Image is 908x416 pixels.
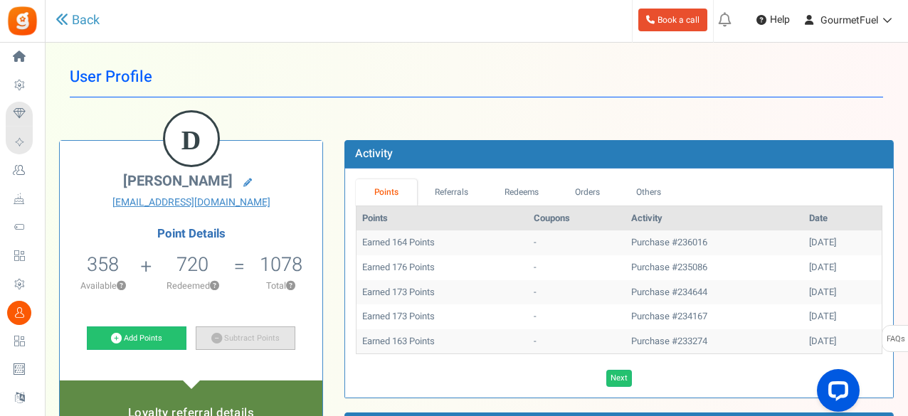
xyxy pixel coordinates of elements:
[528,230,625,255] td: -
[210,282,219,291] button: ?
[820,13,878,28] span: GourmetFuel
[557,179,618,206] a: Orders
[356,179,417,206] a: Points
[625,255,803,280] td: Purchase #235086
[809,261,876,274] div: [DATE]
[196,326,295,351] a: Subtract Points
[528,206,625,231] th: Coupons
[357,329,528,354] td: Earned 163 Points
[70,196,312,210] a: [EMAIL_ADDRESS][DOMAIN_NAME]
[625,206,803,231] th: Activity
[246,279,315,292] p: Total
[286,282,295,291] button: ?
[606,370,632,387] a: Next
[87,250,119,279] span: 358
[260,254,302,275] h5: 1078
[803,206,882,231] th: Date
[809,335,876,348] div: [DATE]
[70,57,883,97] h1: User Profile
[417,179,487,206] a: Referrals
[886,326,905,353] span: FAQs
[357,230,528,255] td: Earned 164 Points
[486,179,557,206] a: Redeems
[528,280,625,305] td: -
[153,279,232,292] p: Redeemed
[766,13,790,27] span: Help
[117,282,126,291] button: ?
[625,280,803,305] td: Purchase #234644
[528,304,625,329] td: -
[751,9,796,31] a: Help
[176,254,208,275] h5: 720
[165,112,218,168] figcaption: D
[625,304,803,329] td: Purchase #234167
[357,304,528,329] td: Earned 173 Points
[809,310,876,324] div: [DATE]
[618,179,680,206] a: Others
[625,230,803,255] td: Purchase #236016
[809,286,876,299] div: [DATE]
[528,255,625,280] td: -
[6,5,38,37] img: Gratisfaction
[357,206,528,231] th: Points
[355,145,393,162] b: Activity
[60,228,322,240] h4: Point Details
[357,280,528,305] td: Earned 173 Points
[638,9,707,31] a: Book a call
[625,329,803,354] td: Purchase #233274
[67,279,139,292] p: Available
[357,255,528,280] td: Earned 176 Points
[528,329,625,354] td: -
[87,326,186,351] a: Add Points
[809,236,876,250] div: [DATE]
[123,171,233,191] span: [PERSON_NAME]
